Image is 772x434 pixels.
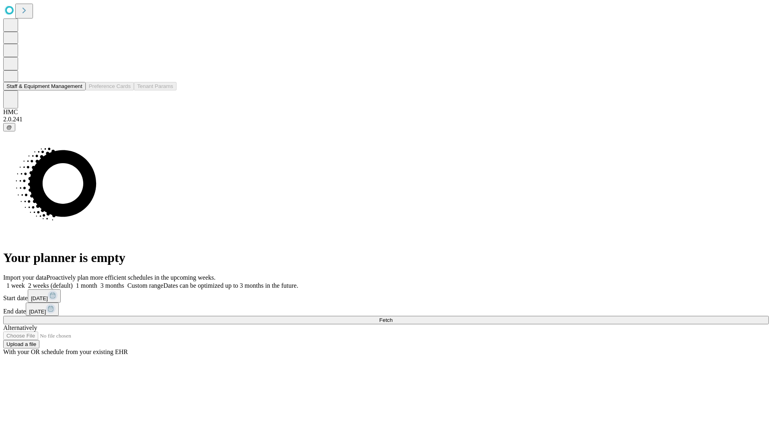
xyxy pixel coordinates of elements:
span: 2 weeks (default) [28,282,73,289]
div: 2.0.241 [3,116,769,123]
span: Proactively plan more efficient schedules in the upcoming weeks. [47,274,216,281]
span: Import your data [3,274,47,281]
button: Staff & Equipment Management [3,82,86,90]
span: 3 months [101,282,124,289]
button: Preference Cards [86,82,134,90]
button: Tenant Params [134,82,177,90]
span: [DATE] [29,309,46,315]
div: Start date [3,289,769,303]
button: [DATE] [28,289,61,303]
span: Custom range [127,282,163,289]
button: [DATE] [26,303,59,316]
span: @ [6,124,12,130]
div: HMC [3,108,769,116]
button: Fetch [3,316,769,324]
h1: Your planner is empty [3,250,769,265]
span: With your OR schedule from your existing EHR [3,348,128,355]
span: Alternatively [3,324,37,331]
span: [DATE] [31,295,48,301]
span: Fetch [379,317,392,323]
span: Dates can be optimized up to 3 months in the future. [163,282,298,289]
span: 1 month [76,282,97,289]
span: 1 week [6,282,25,289]
button: @ [3,123,15,131]
button: Upload a file [3,340,39,348]
div: End date [3,303,769,316]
